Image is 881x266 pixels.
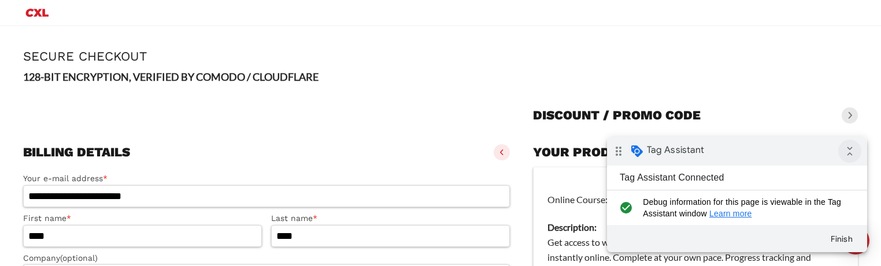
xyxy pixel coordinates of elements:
a: Learn more [102,72,145,81]
h3: Discount / promo code [533,107,701,123]
i: check_circle [9,59,28,83]
button: Finish [214,92,256,113]
span: Debug information for this page is viewable in the Tag Assistant window [36,59,241,83]
label: First name [23,212,262,225]
label: Company [23,252,510,265]
label: Your e-mail address [23,172,510,185]
i: Collapse debug badge [231,3,254,26]
span: Tag Assistant [40,8,97,19]
h3: Billing details [23,144,130,160]
h1: Secure Checkout [23,49,858,63]
dt: Description: [547,220,844,235]
label: Last name [271,212,510,225]
span: (optional) [60,253,98,263]
strong: 128-BIT ENCRYPTION, VERIFIED BY COMODO / CLOUDFLARE [23,70,319,83]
